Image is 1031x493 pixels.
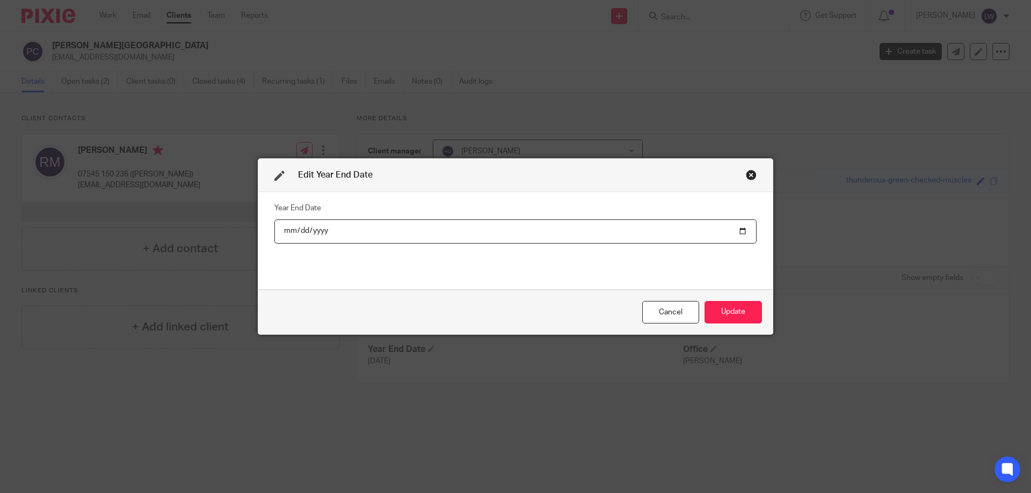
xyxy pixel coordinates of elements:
[642,301,699,324] div: Close this dialog window
[274,219,757,244] input: YYYY-MM-DD
[705,301,762,324] button: Update
[298,171,373,179] span: Edit Year End Date
[274,203,321,214] label: Year End Date
[746,170,757,180] div: Close this dialog window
